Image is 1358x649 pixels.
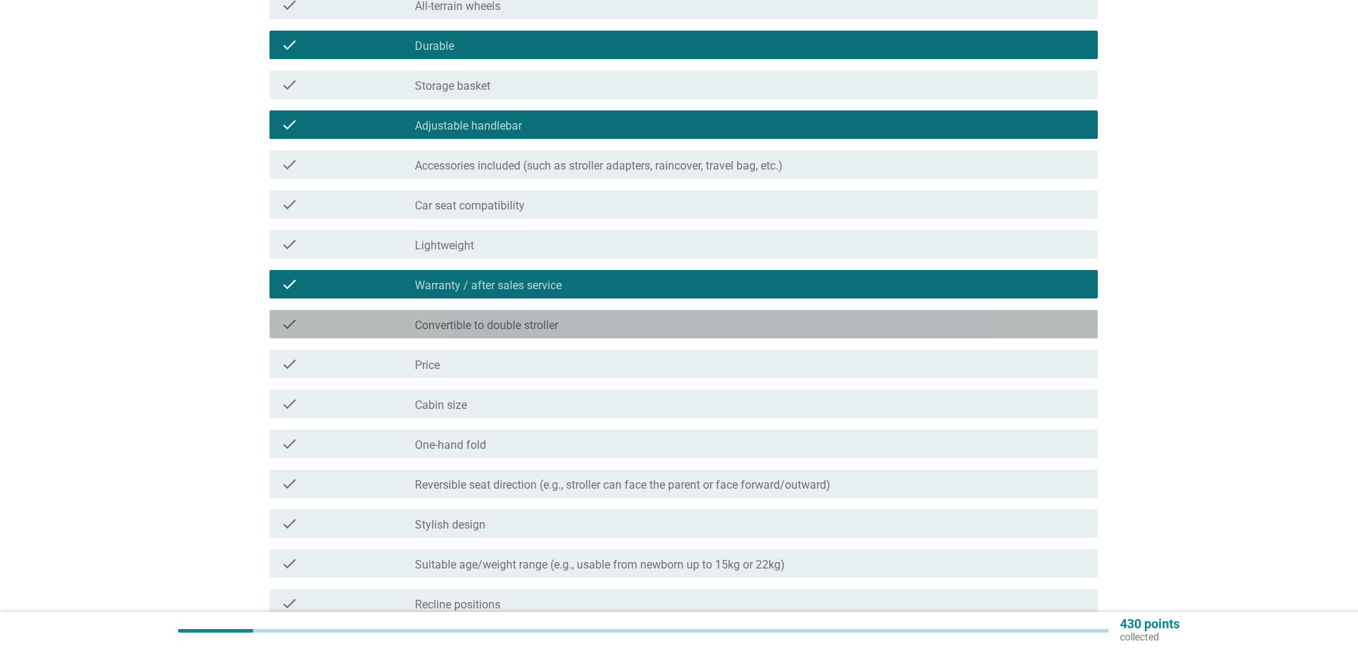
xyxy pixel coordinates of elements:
label: Reversible seat direction (e.g., stroller can face the parent or face forward/outward) [415,478,830,492]
label: Warranty / after sales service [415,279,562,293]
label: Accessories included (such as stroller adapters, raincover, travel bag, etc.) [415,159,783,173]
i: check [281,276,298,293]
label: Price [415,358,440,373]
label: Durable [415,39,454,53]
label: Recline positions [415,598,500,612]
label: One-hand fold [415,438,486,452]
i: check [281,355,298,373]
label: Stylish design [415,518,485,532]
label: Lightweight [415,239,474,253]
i: check [281,515,298,532]
i: check [281,236,298,253]
label: Car seat compatibility [415,199,525,213]
i: check [281,156,298,173]
i: check [281,555,298,572]
label: Adjustable handlebar [415,119,522,133]
i: check [281,196,298,213]
p: 430 points [1120,618,1180,630]
i: check [281,316,298,333]
label: Convertible to double stroller [415,318,558,333]
p: collected [1120,630,1180,643]
i: check [281,595,298,612]
i: check [281,475,298,492]
label: Cabin size [415,398,467,412]
i: check [281,36,298,53]
i: check [281,395,298,412]
label: Storage basket [415,79,490,93]
i: check [281,76,298,93]
label: Suitable age/weight range (e.g., usable from newborn up to 15kg or 22kg) [415,558,785,572]
i: check [281,116,298,133]
i: check [281,435,298,452]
